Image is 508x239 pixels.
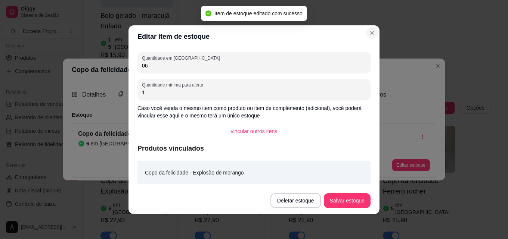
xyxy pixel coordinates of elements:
[145,169,244,177] article: Copo da felicidade - Explosão de morango
[270,193,321,208] button: Deletar estoque
[205,10,211,16] span: check-circle
[137,143,371,154] article: Produtos vinculados
[225,124,284,139] button: vincular outros itens
[324,193,371,208] button: Salvar estoque
[142,55,222,61] label: Quantidade em [GEOGRAPHIC_DATA]
[142,82,206,88] label: Quantidade mínima para alerta
[142,89,366,96] input: Quantidade mínima para alerta
[214,10,303,16] span: Item de estoque editado com sucesso
[366,27,378,39] button: Close
[142,62,366,69] input: Quantidade em estoque
[128,25,380,48] header: Editar item de estoque
[137,104,371,119] p: Caso você venda o mesmo item como produto ou item de complemento (adicional), você poderá vincula...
